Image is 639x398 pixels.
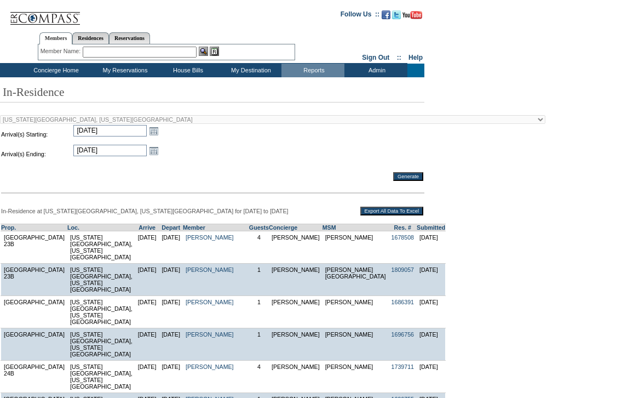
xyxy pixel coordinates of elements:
td: [GEOGRAPHIC_DATA] 23B [1,231,67,264]
td: 4 [249,361,269,393]
td: [US_STATE][GEOGRAPHIC_DATA], [US_STATE][GEOGRAPHIC_DATA] [67,296,135,328]
td: [PERSON_NAME] [269,361,323,393]
a: Follow us on Twitter [392,14,401,20]
a: [PERSON_NAME] [186,266,234,273]
a: 1739711 [392,363,415,370]
td: [PERSON_NAME][GEOGRAPHIC_DATA] [323,264,389,296]
a: Concierge [269,224,297,231]
td: [GEOGRAPHIC_DATA] 23B [1,264,67,296]
a: 1696756 [392,331,415,338]
td: [US_STATE][GEOGRAPHIC_DATA], [US_STATE][GEOGRAPHIC_DATA] [67,264,135,296]
img: Become our fan on Facebook [382,10,390,19]
td: [DATE] [159,296,183,328]
td: Arrival(s) Ending: [1,145,72,163]
td: [PERSON_NAME] [323,231,389,264]
a: Subscribe to our YouTube Channel [402,14,422,20]
img: Compass Home [9,3,80,25]
a: [PERSON_NAME] [186,363,234,370]
td: [DATE] [417,231,446,264]
a: Loc. [67,224,79,231]
a: Member [183,224,205,231]
td: [US_STATE][GEOGRAPHIC_DATA], [US_STATE][GEOGRAPHIC_DATA] [67,328,135,361]
td: [DATE] [135,231,159,264]
td: [GEOGRAPHIC_DATA] [1,328,67,361]
td: [PERSON_NAME] [269,264,323,296]
td: [GEOGRAPHIC_DATA] [1,296,67,328]
td: House Bills [156,64,218,77]
td: Admin [344,64,407,77]
td: [DATE] [159,231,183,264]
td: Follow Us :: [341,9,379,22]
a: [PERSON_NAME] [186,331,234,338]
a: Help [408,54,423,61]
img: Reservations [210,47,219,56]
td: [DATE] [417,361,446,393]
a: Res. # [394,224,411,231]
td: 1 [249,328,269,361]
td: [PERSON_NAME] [323,296,389,328]
td: [DATE] [135,264,159,296]
span: :: [397,54,401,61]
td: [DATE] [135,296,159,328]
a: Residences [72,32,109,44]
a: 1809057 [392,266,415,273]
a: Submitted [417,224,445,231]
a: Open the calendar popup. [148,125,160,137]
a: 1686391 [392,299,415,305]
input: Export All Data To Excel [360,207,423,215]
td: 1 [249,296,269,328]
td: [DATE] [417,296,446,328]
td: 1 [249,264,269,296]
input: Generate [393,172,423,181]
img: Subscribe to our YouTube Channel [402,11,422,19]
a: [PERSON_NAME] [186,234,234,241]
a: Arrive [139,224,156,231]
td: [GEOGRAPHIC_DATA] 24B [1,361,67,393]
td: [DATE] [417,328,446,361]
td: [PERSON_NAME] [323,361,389,393]
td: [US_STATE][GEOGRAPHIC_DATA], [US_STATE][GEOGRAPHIC_DATA] [67,361,135,393]
td: [DATE] [135,361,159,393]
div: Member Name: [41,47,83,56]
td: Concierge Home [18,64,93,77]
a: Depart [162,224,180,231]
img: Follow us on Twitter [392,10,401,19]
td: 4 [249,231,269,264]
img: View [199,47,208,56]
td: Reports [281,64,344,77]
a: Sign Out [362,54,389,61]
a: Members [39,32,73,44]
a: MSM [323,224,336,231]
td: [DATE] [159,264,183,296]
a: Become our fan on Facebook [382,14,390,20]
a: 1678508 [392,234,415,241]
td: My Reservations [93,64,156,77]
a: Guests [249,224,269,231]
a: Prop. [1,224,16,231]
td: [DATE] [159,328,183,361]
td: [DATE] [417,264,446,296]
span: In-Residence at [US_STATE][GEOGRAPHIC_DATA], [US_STATE][GEOGRAPHIC_DATA] for [DATE] to [DATE] [1,208,288,214]
td: My Destination [218,64,281,77]
a: Open the calendar popup. [148,145,160,157]
td: Arrival(s) Starting: [1,125,72,144]
td: [PERSON_NAME] [269,231,323,264]
td: [DATE] [135,328,159,361]
td: [DATE] [159,361,183,393]
td: [PERSON_NAME] [269,296,323,328]
td: [PERSON_NAME] [323,328,389,361]
td: [PERSON_NAME] [269,328,323,361]
a: Reservations [109,32,150,44]
a: [PERSON_NAME] [186,299,234,305]
td: [US_STATE][GEOGRAPHIC_DATA], [US_STATE][GEOGRAPHIC_DATA] [67,231,135,264]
